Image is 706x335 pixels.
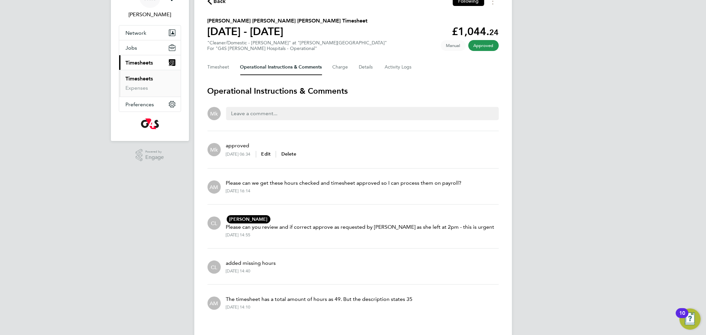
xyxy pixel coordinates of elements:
span: Network [126,30,147,36]
h3: Operational Instructions & Comments [208,86,499,96]
span: CL [211,219,217,227]
button: Delete [281,151,296,158]
div: 10 [679,313,685,322]
p: The timesheet has a total amount of hours as 49. But the description states 35 [226,295,413,303]
button: Activity Logs [385,59,413,75]
span: CL [211,263,217,271]
p: added missing hours [226,259,276,267]
div: [DATE] 06:34 [226,152,256,157]
div: [DATE] 14:55 [226,232,251,238]
span: Timesheets [126,60,153,66]
img: g4s-logo-retina.png [141,119,159,129]
div: [DATE] 14:10 [226,305,251,310]
span: Engage [145,155,164,160]
app-decimal: £1,044. [452,25,499,38]
button: Preferences [119,97,181,112]
a: Expenses [126,85,148,91]
a: Powered byEngage [136,149,164,162]
a: Go to home page [119,119,181,129]
span: [PERSON_NAME] [227,215,270,223]
h1: [DATE] - [DATE] [208,25,368,38]
span: AM [210,300,218,307]
span: AM [210,183,218,191]
button: Jobs [119,40,181,55]
p: Please can you review and if correct approve as requested by [PERSON_NAME] as she left at 2pm - t... [226,223,494,231]
span: This timesheet was manually created. [441,40,466,51]
div: CJS Temp Labour [208,216,221,230]
span: Mk [210,146,218,153]
div: Allyx Miller [208,297,221,310]
div: [DATE] 14:40 [226,268,251,274]
span: Mk [210,110,218,117]
h2: [PERSON_NAME] [PERSON_NAME] [PERSON_NAME] Timesheet [208,17,368,25]
div: Allyx Miller [208,180,221,194]
button: Network [119,25,181,40]
button: Timesheet [208,59,230,75]
button: Edit [261,151,271,158]
button: Operational Instructions & Comments [240,59,322,75]
span: Monika krawczyk [119,11,181,19]
div: "Cleaner/Domestic - [PERSON_NAME]" at "[PERSON_NAME][GEOGRAPHIC_DATA]" [208,40,387,51]
div: [DATE] 16:14 [226,188,251,194]
div: For "G4S [PERSON_NAME] Hospitals - Operational" [208,46,387,51]
span: This timesheet has been approved. [468,40,499,51]
span: Preferences [126,101,154,108]
button: Open Resource Center, 10 new notifications [680,309,701,330]
span: Jobs [126,45,137,51]
button: Details [359,59,374,75]
button: Timesheets [119,55,181,70]
div: Monika krawczyk [208,143,221,156]
p: Please can we get these hours checked and timesheet approved so I can process them on payroll? [226,179,462,187]
span: Powered by [145,149,164,155]
p: approved [226,142,296,150]
button: Charge [333,59,349,75]
a: Timesheets [126,75,153,82]
div: Monika krawczyk [208,107,221,120]
span: 24 [490,27,499,37]
div: Timesheets [119,70,181,97]
div: CJS Temp Labour [208,261,221,274]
